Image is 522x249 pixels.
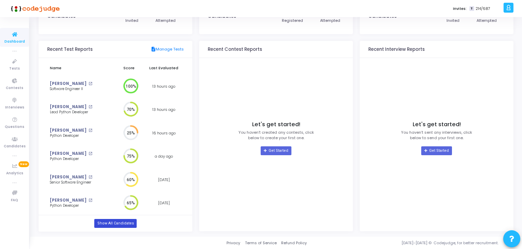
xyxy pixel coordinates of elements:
a: [PERSON_NAME] [50,197,86,203]
a: Get Started [261,146,291,155]
div: Invited [125,18,138,24]
a: [PERSON_NAME] [50,151,86,157]
h3: Candidates [47,14,75,19]
a: Privacy [226,240,240,246]
td: 16 hours ago [144,121,184,145]
span: 214/687 [476,6,490,12]
td: [DATE] [144,191,184,215]
h3: Recent Interview Reports [368,47,425,52]
img: logo [9,2,60,15]
mat-icon: open_in_new [88,199,92,202]
div: Python Developer [50,133,103,138]
span: FAQ [11,197,18,203]
a: [PERSON_NAME] [50,174,86,180]
a: Manage Tests [151,46,184,53]
div: Lead Python Developer [50,110,103,115]
span: Dashboard [4,39,25,45]
div: Attempted [477,18,497,24]
p: You haven’t created any contests, click below to create your first one. [238,130,314,141]
h4: Let's get started! [252,121,300,128]
h3: Candidates [208,14,236,19]
span: T [469,6,474,11]
a: [PERSON_NAME] [50,81,86,87]
mat-icon: description [151,46,156,53]
div: Python Developer [50,157,103,162]
mat-icon: open_in_new [88,105,92,109]
span: Candidates [4,144,26,149]
span: Contests [6,85,23,91]
a: [PERSON_NAME] [50,104,86,110]
th: Score [114,61,144,75]
h3: Recent Test Reports [47,47,93,52]
td: [DATE] [144,168,184,192]
div: Attempted [155,18,176,24]
a: Refund Policy [281,240,307,246]
div: [DATE]-[DATE] © Codejudge, for better recruitment. [307,240,513,246]
span: Interviews [5,105,24,111]
span: Questions [5,124,24,130]
mat-icon: open_in_new [88,82,92,86]
a: Get Started [421,146,452,155]
div: Software Engineer II [50,87,103,92]
div: Python Developer [50,203,103,208]
label: Invites: [453,6,467,12]
td: 13 hours ago [144,98,184,121]
div: Attempted [320,18,340,24]
div: Registered [282,18,303,24]
mat-icon: open_in_new [88,152,92,156]
mat-icon: open_in_new [88,175,92,179]
span: New [18,161,29,167]
div: Senior Software Engineer [50,180,103,185]
a: [PERSON_NAME] [50,128,86,133]
th: Name [47,61,114,75]
td: 13 hours ago [144,75,184,98]
mat-icon: open_in_new [88,129,92,132]
a: Show All Candidates [94,219,136,228]
h3: Recent Contest Reports [208,47,262,52]
span: Analytics [6,171,23,176]
a: Terms of Service [245,240,277,246]
span: Tests [9,66,20,72]
p: You haven’t sent any interviews, click below to send your first one. [401,130,472,141]
h3: Candidates [368,14,397,19]
th: Last Evaluated [144,61,184,75]
div: Invited [447,18,459,24]
td: a day ago [144,145,184,168]
h4: Let's get started! [413,121,461,128]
